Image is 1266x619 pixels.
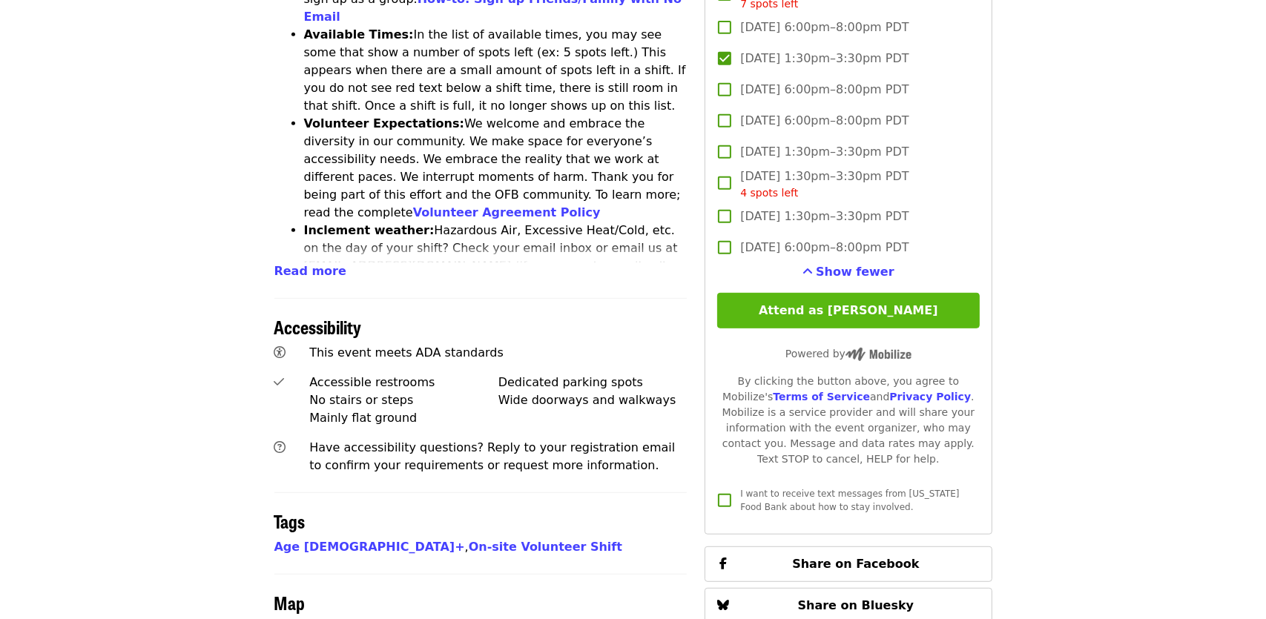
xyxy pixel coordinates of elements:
[304,116,465,130] strong: Volunteer Expectations:
[274,540,465,554] a: Age [DEMOGRAPHIC_DATA]+
[304,27,414,42] strong: Available Times:
[740,489,959,512] span: I want to receive text messages from [US_STATE] Food Bank about how to stay involved.
[304,222,688,311] li: Hazardous Air, Excessive Heat/Cold, etc. on the day of your shift? Check your email inbox or emai...
[792,557,919,571] span: Share on Facebook
[274,262,346,280] button: Read more
[274,589,306,615] span: Map
[274,540,469,554] span: ,
[785,348,911,360] span: Powered by
[274,375,285,389] i: check icon
[274,264,346,278] span: Read more
[798,598,914,612] span: Share on Bluesky
[413,205,601,219] a: Volunteer Agreement Policy
[304,26,688,115] li: In the list of available times, you may see some that show a number of spots left (ex: 5 spots le...
[309,391,498,409] div: No stairs or steps
[802,263,894,281] button: See more timeslots
[889,391,971,403] a: Privacy Policy
[469,540,622,554] a: On-site Volunteer Shift
[773,391,870,403] a: Terms of Service
[816,265,894,279] span: Show fewer
[274,345,286,360] i: universal-access icon
[845,348,911,361] img: Powered by Mobilize
[740,50,909,67] span: [DATE] 1:30pm–3:30pm PDT
[717,374,979,467] div: By clicking the button above, you agree to Mobilize's and . Mobilize is a service provider and wi...
[740,187,798,199] span: 4 spots left
[309,345,504,360] span: This event meets ADA standards
[740,19,909,36] span: [DATE] 6:00pm–8:00pm PDT
[740,81,909,99] span: [DATE] 6:00pm–8:00pm PDT
[274,440,286,454] i: question-circle icon
[304,115,688,222] li: We welcome and embrace the diversity in our community. We make space for everyone’s accessibility...
[498,391,688,409] div: Wide doorways and walkways
[740,168,909,201] span: [DATE] 1:30pm–3:30pm PDT
[717,293,979,328] button: Attend as [PERSON_NAME]
[705,546,992,582] button: Share on Facebook
[740,239,909,256] span: [DATE] 6:00pm–8:00pm PDT
[309,409,498,427] div: Mainly flat ground
[274,508,306,534] span: Tags
[740,143,909,161] span: [DATE] 1:30pm–3:30pm PDT
[304,223,435,237] strong: Inclement weather:
[498,374,688,391] div: Dedicated parking spots
[309,440,675,472] span: Have accessibility questions? Reply to your registration email to confirm your requirements or re...
[740,208,909,225] span: [DATE] 1:30pm–3:30pm PDT
[309,374,498,391] div: Accessible restrooms
[274,314,362,340] span: Accessibility
[740,112,909,130] span: [DATE] 6:00pm–8:00pm PDT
